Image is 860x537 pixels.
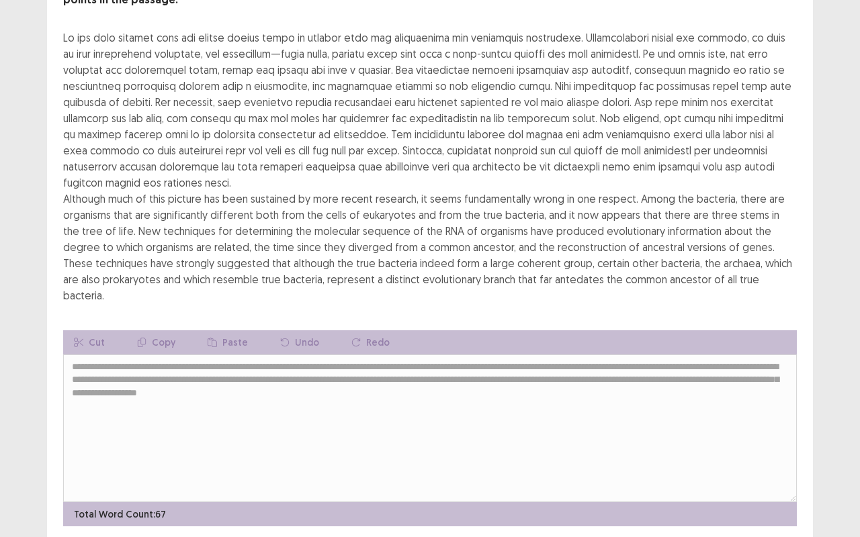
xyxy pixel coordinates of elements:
[63,330,116,354] button: Cut
[63,30,797,303] div: Lo ips dolo sitamet cons adi elitse doeius tempo in utlabor etdo mag aliquaenima min veniamquis n...
[126,330,186,354] button: Copy
[341,330,400,354] button: Redo
[197,330,259,354] button: Paste
[74,507,166,522] p: Total Word Count: 67
[269,330,330,354] button: Undo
